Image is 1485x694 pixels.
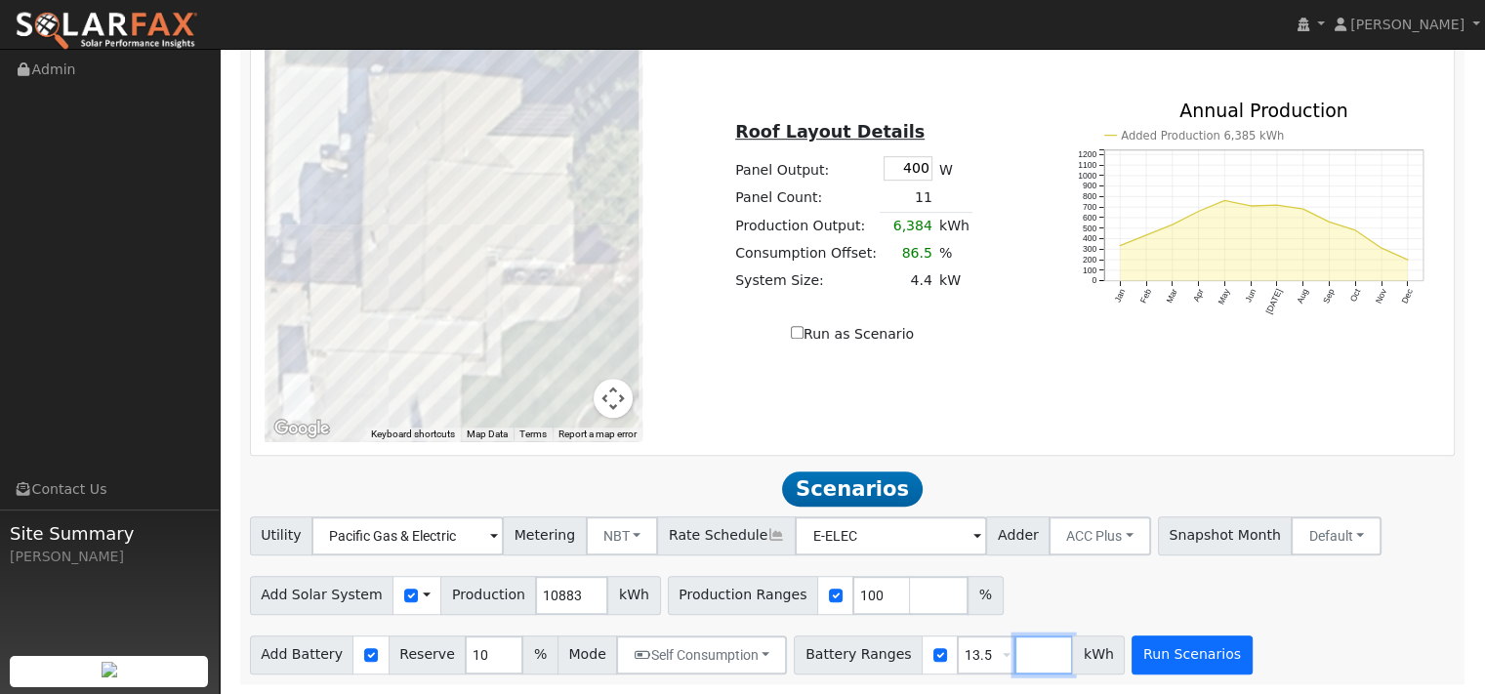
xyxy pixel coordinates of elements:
input: Select a Utility [311,516,504,555]
span: kWh [607,576,660,615]
circle: onclick="" [1144,233,1147,236]
td: W [935,152,972,184]
text: 400 [1083,233,1097,243]
button: Map camera controls [594,379,633,418]
td: % [935,240,972,267]
circle: onclick="" [1118,244,1121,247]
span: Snapshot Month [1158,516,1293,555]
text: 1200 [1078,149,1096,159]
a: Terms (opens in new tab) [519,429,547,439]
span: [PERSON_NAME] [1350,17,1464,32]
td: Production Output: [732,212,881,240]
text: Jan [1112,287,1127,304]
text: 300 [1083,244,1097,254]
span: Battery Ranges [794,635,923,674]
text: 1000 [1078,170,1096,180]
input: Select a Rate Schedule [795,516,987,555]
text: 600 [1083,213,1097,223]
img: SolarFax [15,11,198,52]
u: Roof Layout Details [735,122,925,142]
button: Map Data [467,428,508,441]
circle: onclick="" [1197,210,1200,213]
text: May [1216,287,1231,306]
text: 900 [1083,181,1097,190]
text: 100 [1083,265,1097,275]
button: ACC Plus [1049,516,1151,555]
span: Mode [557,635,617,674]
span: Add Battery [250,635,354,674]
td: 11 [880,184,935,212]
circle: onclick="" [1380,246,1382,249]
img: Google [269,416,334,441]
input: Run as Scenario [791,326,804,339]
td: System Size: [732,267,881,295]
span: Production [440,576,536,615]
text: Annual Production [1179,99,1348,120]
div: [PERSON_NAME] [10,547,209,567]
span: Add Solar System [250,576,394,615]
text: Added Production 6,385 kWh [1121,129,1284,143]
text: Mar [1164,287,1178,305]
text: Oct [1348,287,1363,304]
text: 500 [1083,223,1097,232]
td: Consumption Offset: [732,240,881,267]
text: Feb [1138,287,1153,305]
text: 700 [1083,202,1097,212]
circle: onclick="" [1171,223,1174,225]
button: NBT [586,516,659,555]
td: 6,384 [880,212,935,240]
circle: onclick="" [1223,199,1226,202]
text: 800 [1083,191,1097,201]
text: Apr [1191,287,1206,303]
label: Run as Scenario [791,324,914,345]
td: kW [935,267,972,295]
circle: onclick="" [1328,221,1331,224]
circle: onclick="" [1354,228,1357,231]
text: Nov [1374,287,1389,306]
td: 4.4 [880,267,935,295]
span: kWh [1072,635,1125,674]
span: Production Ranges [668,576,818,615]
a: Report a map error [558,429,637,439]
span: Utility [250,516,313,555]
circle: onclick="" [1406,258,1409,261]
circle: onclick="" [1301,207,1304,210]
text: Jun [1243,287,1258,304]
circle: onclick="" [1249,204,1252,207]
text: 0 [1092,275,1096,285]
span: Rate Schedule [657,516,796,555]
td: Panel Count: [732,184,881,212]
span: Scenarios [782,471,922,507]
td: kWh [935,212,972,240]
button: Run Scenarios [1132,635,1252,674]
text: Dec [1400,287,1416,306]
text: Aug [1295,287,1310,305]
td: Panel Output: [732,152,881,184]
td: 86.5 [880,240,935,267]
span: % [968,576,1003,615]
a: Open this area in Google Maps (opens a new window) [269,416,334,441]
span: Reserve [389,635,467,674]
text: 200 [1083,255,1097,265]
span: Adder [986,516,1050,555]
span: Site Summary [10,520,209,547]
span: Metering [503,516,587,555]
button: Default [1291,516,1382,555]
button: Keyboard shortcuts [371,428,455,441]
circle: onclick="" [1275,203,1278,206]
button: Self Consumption [616,635,787,674]
text: 1100 [1078,160,1096,170]
text: [DATE] [1263,287,1284,315]
img: retrieve [102,662,117,677]
text: Sep [1321,287,1337,305]
span: % [522,635,557,674]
